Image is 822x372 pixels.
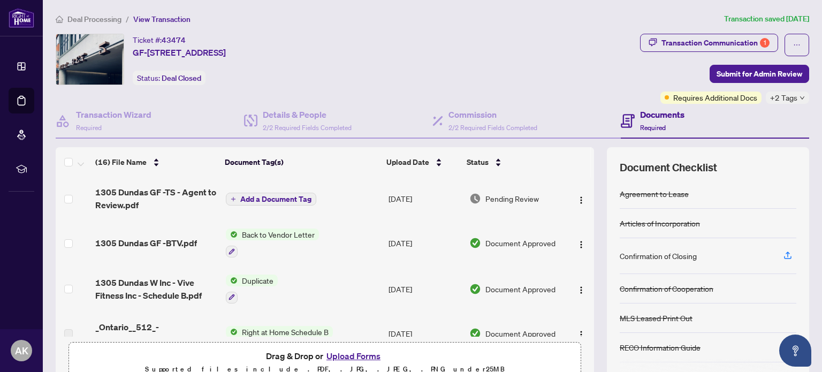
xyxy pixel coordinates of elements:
[620,160,717,175] span: Document Checklist
[573,190,590,207] button: Logo
[485,193,539,204] span: Pending Review
[448,108,537,121] h4: Commission
[384,266,465,312] td: [DATE]
[577,286,585,294] img: Logo
[661,34,770,51] div: Transaction Communication
[382,147,462,177] th: Upload Date
[95,186,217,211] span: 1305 Dundas GF -TS - Agent to Review.pdf
[760,38,770,48] div: 1
[76,124,102,132] span: Required
[710,65,809,83] button: Submit for Admin Review
[620,188,689,200] div: Agreement to Lease
[162,35,186,45] span: 43474
[238,229,319,240] span: Back to Vendor Letter
[238,326,333,338] span: Right at Home Schedule B
[226,229,319,257] button: Status IconBack to Vendor Letter
[95,321,217,346] span: _Ontario__512_-_Schedule__B____Agreement_to_Lease___Commercial.pdf
[95,156,147,168] span: (16) File Name
[266,349,384,363] span: Drag & Drop or
[620,341,701,353] div: RECO Information Guide
[640,124,666,132] span: Required
[640,108,684,121] h4: Documents
[800,95,805,101] span: down
[577,196,585,204] img: Logo
[485,283,555,295] span: Document Approved
[95,276,217,302] span: 1305 Dundas W Inc - Vive Fitness Inc - Schedule B.pdf
[469,193,481,204] img: Document Status
[76,108,151,121] h4: Transaction Wizard
[56,16,63,23] span: home
[467,156,489,168] span: Status
[133,71,205,85] div: Status:
[469,237,481,249] img: Document Status
[323,349,384,363] button: Upload Forms
[620,312,692,324] div: MLS Leased Print Out
[620,217,700,229] div: Articles of Incorporation
[226,275,238,286] img: Status Icon
[462,147,562,177] th: Status
[226,275,278,303] button: Status IconDuplicate
[240,195,311,203] span: Add a Document Tag
[573,280,590,298] button: Logo
[673,92,757,103] span: Requires Additional Docs
[56,34,124,85] img: IMG-C11918555_1.jpg
[133,34,186,46] div: Ticket #:
[9,8,34,28] img: logo
[469,328,481,339] img: Document Status
[220,147,382,177] th: Document Tag(s)
[231,196,236,202] span: plus
[386,156,429,168] span: Upload Date
[573,234,590,252] button: Logo
[133,46,226,59] span: GF-[STREET_ADDRESS]
[724,13,809,25] article: Transaction saved [DATE]
[238,275,278,286] span: Duplicate
[770,92,797,104] span: +2 Tags
[577,240,585,249] img: Logo
[133,14,191,24] span: View Transaction
[226,326,238,338] img: Status Icon
[384,220,465,266] td: [DATE]
[226,229,238,240] img: Status Icon
[226,192,316,206] button: Add a Document Tag
[640,34,778,52] button: Transaction Communication1
[448,124,537,132] span: 2/2 Required Fields Completed
[469,283,481,295] img: Document Status
[717,65,802,82] span: Submit for Admin Review
[620,283,713,294] div: Confirmation of Cooperation
[779,335,811,367] button: Open asap
[15,343,28,358] span: AK
[263,108,352,121] h4: Details & People
[95,237,197,249] span: 1305 Dundas GF -BTV.pdf
[263,124,352,132] span: 2/2 Required Fields Completed
[226,326,333,338] button: Status IconRight at Home Schedule B
[793,41,801,49] span: ellipsis
[384,177,465,220] td: [DATE]
[126,13,129,25] li: /
[577,330,585,339] img: Logo
[162,73,201,83] span: Deal Closed
[67,14,121,24] span: Deal Processing
[485,328,555,339] span: Document Approved
[485,237,555,249] span: Document Approved
[384,312,465,355] td: [DATE]
[620,250,697,262] div: Confirmation of Closing
[91,147,220,177] th: (16) File Name
[573,325,590,342] button: Logo
[226,193,316,206] button: Add a Document Tag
